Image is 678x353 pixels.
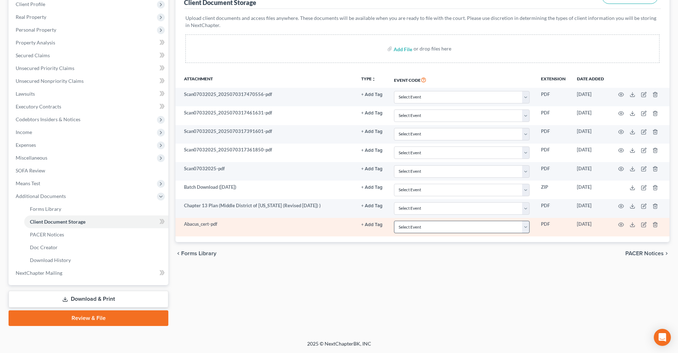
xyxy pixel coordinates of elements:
[24,228,168,241] a: PACER Notices
[16,65,74,71] span: Unsecured Priority Claims
[16,180,40,186] span: Means Test
[571,199,610,218] td: [DATE]
[361,109,383,116] a: + Add Tag
[175,218,356,236] td: Abacus_cert-pdf
[24,254,168,267] a: Download History
[361,167,383,171] button: + Add Tag
[10,164,168,177] a: SOFA Review
[16,91,35,97] span: Lawsuits
[175,125,356,144] td: Scan07032025_2025070317391601-pdf
[24,215,168,228] a: Client Document Storage
[16,52,50,58] span: Secured Claims
[372,77,376,81] i: unfold_more
[10,100,168,113] a: Executory Contracts
[175,162,356,181] td: Scan07032025-pdf
[571,88,610,106] td: [DATE]
[24,203,168,215] a: Forms Library
[571,181,610,199] td: [DATE]
[181,251,216,256] span: Forms Library
[625,251,669,256] button: PACER Notices chevron_right
[16,193,66,199] span: Additional Documents
[136,340,542,353] div: 2025 © NextChapterBK, INC
[10,49,168,62] a: Secured Claims
[16,129,32,135] span: Income
[16,167,45,173] span: SOFA Review
[361,202,383,209] a: + Add Tag
[16,116,80,122] span: Codebtors Insiders & Notices
[361,77,376,81] button: TYPEunfold_more
[16,27,56,33] span: Personal Property
[414,45,451,52] div: or drop files here
[361,92,383,97] button: + Add Tag
[535,106,571,125] td: PDF
[24,241,168,254] a: Doc Creator
[175,88,356,106] td: Scan07032025_2025070317470556-pdf
[535,71,571,88] th: Extension
[361,204,383,208] button: + Add Tag
[30,206,61,212] span: Forms Library
[388,71,535,88] th: Event Code
[30,231,64,237] span: PACER Notices
[175,71,356,88] th: Attachment
[10,267,168,279] a: NextChapter Mailing
[535,218,571,236] td: PDF
[175,106,356,125] td: Scan07032025_2025070317461631-pdf
[535,144,571,162] td: PDF
[361,128,383,135] a: + Add Tag
[30,257,71,263] span: Download History
[535,162,571,181] td: PDF
[361,184,383,191] a: + Add Tag
[9,291,168,307] a: Download & Print
[10,75,168,87] a: Unsecured Nonpriority Claims
[361,148,383,153] button: + Add Tag
[361,146,383,153] a: + Add Tag
[571,71,610,88] th: Date added
[361,221,383,228] a: + Add Tag
[30,244,58,250] span: Doc Creator
[535,199,571,218] td: PDF
[571,106,610,125] td: [DATE]
[654,329,671,346] div: Open Intercom Messenger
[16,14,46,20] span: Real Property
[16,1,45,7] span: Client Profile
[9,310,168,326] a: Review & File
[535,125,571,144] td: PDF
[10,87,168,100] a: Lawsuits
[175,144,356,162] td: Scan07032025_2025070317361850-pdf
[571,144,610,162] td: [DATE]
[16,78,84,84] span: Unsecured Nonpriority Claims
[30,219,85,225] span: Client Document Storage
[16,155,47,161] span: Miscellaneous
[16,270,62,276] span: NextChapter Mailing
[571,218,610,236] td: [DATE]
[361,223,383,227] button: + Add Tag
[535,88,571,106] td: PDF
[175,251,181,256] i: chevron_left
[175,251,216,256] button: chevron_left Forms Library
[361,165,383,172] a: + Add Tag
[664,251,669,256] i: chevron_right
[10,62,168,75] a: Unsecured Priority Claims
[361,91,383,98] a: + Add Tag
[175,199,356,218] td: Chapter 13 Plan (Middle District of [US_STATE] (Revised [DATE]) )
[571,125,610,144] td: [DATE]
[185,15,659,29] p: Upload client documents and access files anywhere. These documents will be available when you are...
[175,181,356,199] td: Batch Download ([DATE])
[10,36,168,49] a: Property Analysis
[361,111,383,116] button: + Add Tag
[361,129,383,134] button: + Add Tag
[571,162,610,181] td: [DATE]
[535,181,571,199] td: ZIP
[361,185,383,190] button: + Add Tag
[16,103,61,109] span: Executory Contracts
[16,39,55,46] span: Property Analysis
[625,251,664,256] span: PACER Notices
[16,142,36,148] span: Expenses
